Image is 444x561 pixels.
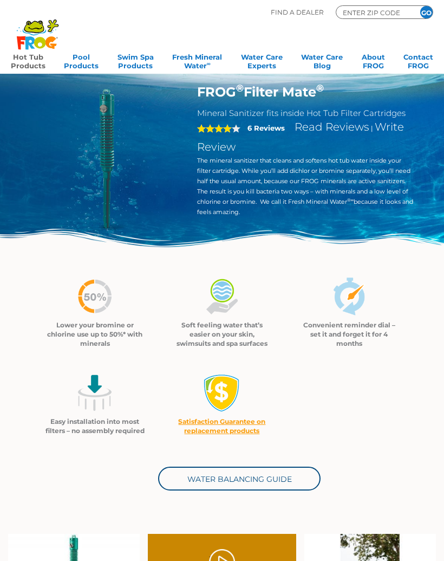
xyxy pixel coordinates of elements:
[172,49,222,71] a: Fresh MineralWater∞
[117,49,154,71] a: Swim SpaProducts
[197,108,414,118] h2: Mineral Sanitizer fits inside Hot Tub Filter Cartridges
[203,374,241,412] img: money-back1-small
[197,84,414,100] h1: FROG Filter Mate
[45,417,145,435] p: Easy installation into most filters – no assembly required
[403,49,433,71] a: ContactFROG
[362,49,385,71] a: AboutFROG
[197,156,414,217] p: The mineral sanitizer that cleans and softens hot tub water inside your filter cartridge. While y...
[178,417,265,435] a: Satisfaction Guarantee on replacement products
[241,49,283,71] a: Water CareExperts
[207,61,211,67] sup: ∞
[295,120,369,133] a: Read Reviews
[172,320,272,348] p: Soft feeling water that’s easier on your skin, swimsuits and spa surfaces
[299,320,399,348] p: Convenient reminder dial – set it and forget it for 4 months
[76,278,114,315] img: icon-50percent-less
[371,124,373,132] span: |
[64,49,99,71] a: PoolProducts
[236,82,244,94] sup: ®
[420,6,433,18] input: GO
[11,5,64,50] img: Frog Products Logo
[330,278,368,315] img: icon-set-and-forget
[247,124,285,132] strong: 6 Reviews
[316,82,324,94] sup: ®
[301,49,343,71] a: Water CareBlog
[30,84,181,235] img: hot-tub-product-filter-frog.png
[158,467,321,491] a: Water Balancing Guide
[45,320,145,348] p: Lower your bromine or chlorine use up to 50%* with minerals
[203,278,241,315] img: icon-soft-feeling
[197,124,232,133] span: 4
[76,374,114,412] img: icon-easy-install
[347,197,354,203] sup: ®∞
[271,5,324,19] p: Find A Dealer
[11,49,45,71] a: Hot TubProducts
